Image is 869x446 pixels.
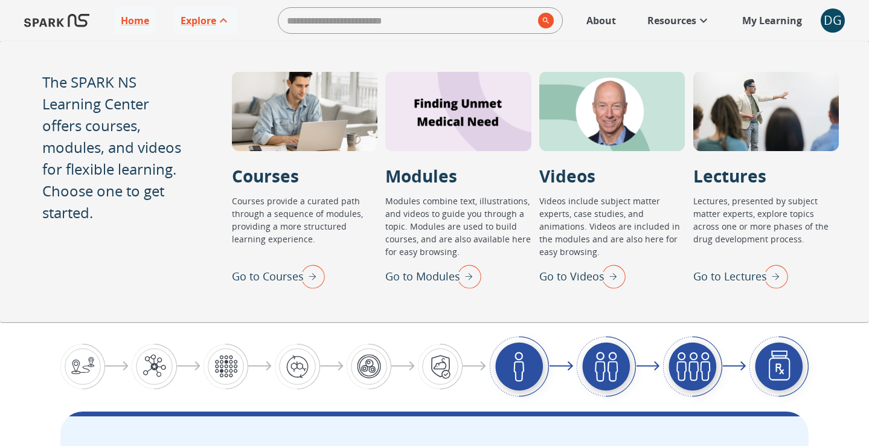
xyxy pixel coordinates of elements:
[60,336,809,397] div: Graphic showing the progression through the Discover, Develop, and Deliver pipeline, highlighting...
[232,195,377,260] p: Courses provide a curated path through a sequence of modules, providing a more structured learnin...
[533,8,554,33] button: search
[641,7,717,34] a: Resources
[175,7,237,34] a: Explore
[539,268,604,285] p: Go to Videos
[320,361,344,371] img: arrow-right
[385,260,481,292] div: Go to Modules
[232,268,304,285] p: Go to Courses
[722,361,746,371] img: arrow-right
[549,361,572,371] img: arrow-right
[385,195,531,260] p: Modules combine text, illustrations, and videos to guide you through a topic. Modules are used to...
[385,163,457,189] p: Modules
[177,361,200,371] img: arrow-right
[232,71,377,151] div: Courses
[385,71,531,151] div: Modules
[121,13,149,28] p: Home
[248,361,272,371] img: arrow-right
[586,13,616,28] p: About
[595,260,626,292] img: right arrow
[463,361,486,371] img: arrow-right
[693,163,766,189] p: Lectures
[451,260,481,292] img: right arrow
[693,268,767,285] p: Go to Lectures
[181,13,216,28] p: Explore
[742,13,802,28] p: My Learning
[821,8,845,33] button: account of current user
[24,6,89,35] img: Logo of SPARK at Stanford
[232,163,299,189] p: Courses
[295,260,325,292] img: right arrow
[758,260,788,292] img: right arrow
[539,195,685,260] p: Videos include subject matter experts, case studies, and animations. Videos are included in the m...
[693,260,788,292] div: Go to Lectures
[42,71,190,224] p: The SPARK NS Learning Center offers courses, modules, and videos for flexible learning. Choose on...
[636,361,659,371] img: arrow-right
[539,260,626,292] div: Go to Videos
[385,268,460,285] p: Go to Modules
[693,71,839,151] div: Lectures
[539,163,595,189] p: Videos
[105,361,129,371] img: arrow-right
[736,7,809,34] a: My Learning
[580,7,622,34] a: About
[115,7,155,34] a: Home
[539,71,685,151] div: Videos
[647,13,696,28] p: Resources
[821,8,845,33] div: DG
[232,260,325,292] div: Go to Courses
[391,361,415,371] img: arrow-right
[693,195,839,260] p: Lectures, presented by subject matter experts, explore topics across one or more phases of the dr...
